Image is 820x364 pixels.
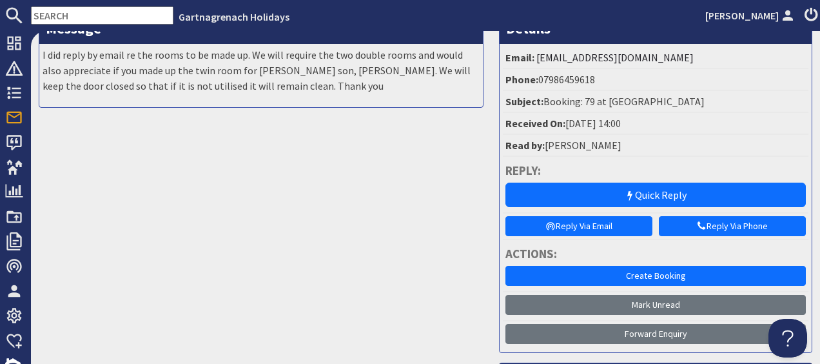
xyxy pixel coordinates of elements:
[505,51,534,64] strong: Email:
[505,117,565,130] strong: Received On:
[536,51,694,64] a: [EMAIL_ADDRESS][DOMAIN_NAME]
[505,73,538,86] strong: Phone:
[179,10,289,23] a: Gartnagrenach Holidays
[505,295,806,315] a: Mark Unread
[505,183,806,207] a: Quick Reply
[503,135,808,157] li: [PERSON_NAME]
[505,247,806,261] h4: Actions:
[505,95,543,108] strong: Subject:
[705,8,797,23] a: [PERSON_NAME]
[31,6,173,25] input: SEARCH
[505,163,806,178] h4: Reply:
[505,324,806,344] a: Forward Enquiry
[505,139,545,152] strong: Read by:
[768,319,807,358] iframe: Toggle Customer Support
[659,216,806,236] a: Reply Via Phone
[503,69,808,91] li: 07986459618
[503,91,808,113] li: Booking: 79 at [GEOGRAPHIC_DATA]
[505,266,806,286] a: Create Booking
[503,113,808,135] li: [DATE] 14:00
[505,216,652,236] a: Reply Via Email
[43,47,480,94] p: I did reply by email re the rooms to be made up. We will require the two double rooms and would a...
